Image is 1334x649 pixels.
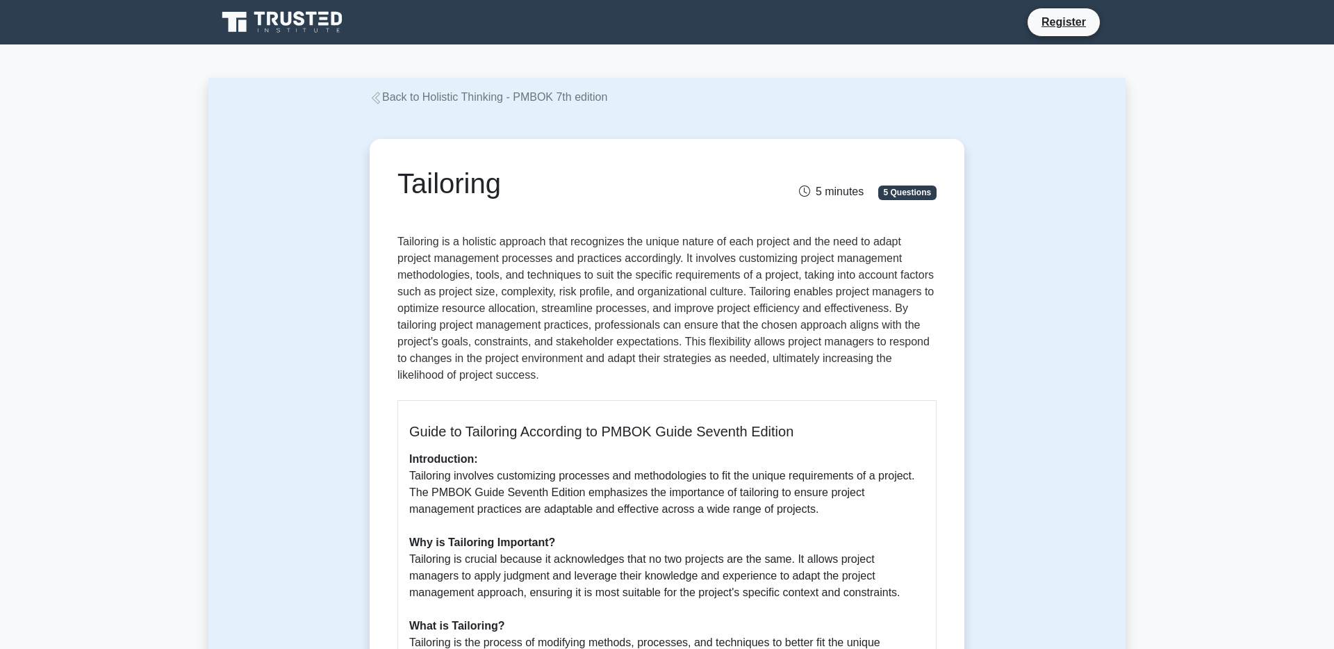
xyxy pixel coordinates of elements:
[1033,13,1094,31] a: Register
[409,453,478,465] b: Introduction:
[799,186,864,197] span: 5 minutes
[370,91,607,103] a: Back to Holistic Thinking - PMBOK 7th edition
[409,423,925,440] h5: Guide to Tailoring According to PMBOK Guide Seventh Edition
[409,536,555,548] b: Why is Tailoring Important?
[409,620,504,632] b: What is Tailoring?
[397,233,937,389] p: Tailoring is a holistic approach that recognizes the unique nature of each project and the need t...
[397,167,751,200] h1: Tailoring
[878,186,937,199] span: 5 Questions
